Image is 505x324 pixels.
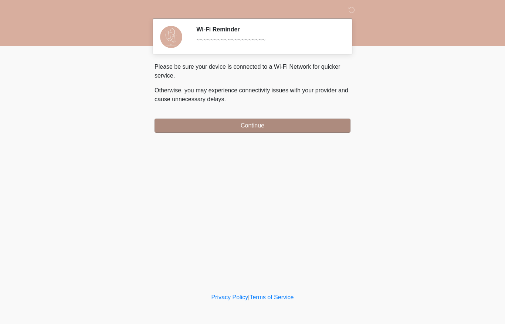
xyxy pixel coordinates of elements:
span: . [224,96,226,102]
img: Agent Avatar [160,26,182,48]
p: Please be sure your device is connected to a Wi-Fi Network for quicker service. [155,62,350,80]
p: Otherwise, you may experience connectivity issues with your provider and cause unnecessary delays [155,86,350,104]
a: Privacy Policy [211,294,248,300]
img: DM Studio Logo [147,6,157,15]
a: | [248,294,250,300]
a: Terms of Service [250,294,294,300]
h2: Wi-Fi Reminder [196,26,339,33]
div: ~~~~~~~~~~~~~~~~~~~~ [196,36,339,45]
button: Continue [155,119,350,133]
